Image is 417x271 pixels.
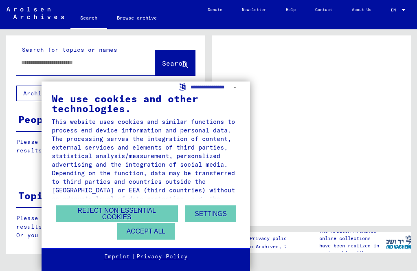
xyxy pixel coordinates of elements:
[56,205,178,222] button: Reject non-essential cookies
[117,223,175,240] button: Accept all
[52,117,240,254] div: This website uses cookies and similar functions to process end device information and personal da...
[104,253,130,261] a: Imprint
[52,94,240,113] div: We use cookies and other technologies.
[185,205,236,222] button: Settings
[136,253,188,261] a: Privacy Policy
